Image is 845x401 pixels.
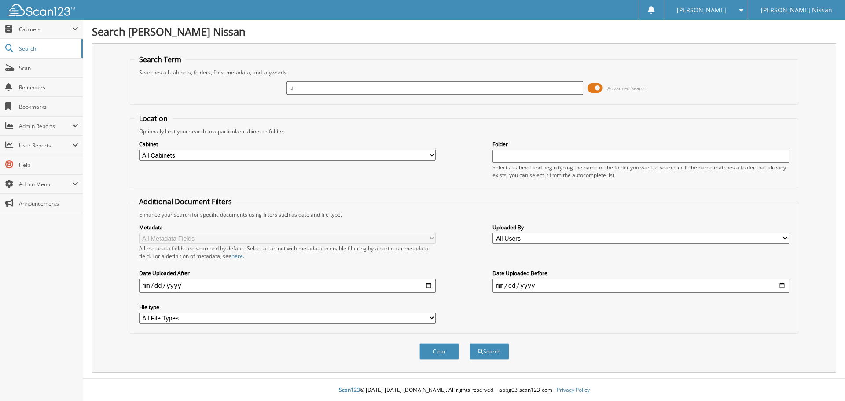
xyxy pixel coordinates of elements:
[231,252,243,260] a: here
[135,55,186,64] legend: Search Term
[607,85,647,92] span: Advanced Search
[19,180,72,188] span: Admin Menu
[19,122,72,130] span: Admin Reports
[19,161,78,169] span: Help
[677,7,726,13] span: [PERSON_NAME]
[492,269,789,277] label: Date Uploaded Before
[419,343,459,360] button: Clear
[135,69,794,76] div: Searches all cabinets, folders, files, metadata, and keywords
[135,114,172,123] legend: Location
[19,103,78,110] span: Bookmarks
[761,7,832,13] span: [PERSON_NAME] Nissan
[135,197,236,206] legend: Additional Document Filters
[19,142,72,149] span: User Reports
[339,386,360,394] span: Scan123
[19,84,78,91] span: Reminders
[470,343,509,360] button: Search
[19,45,77,52] span: Search
[92,24,836,39] h1: Search [PERSON_NAME] Nissan
[139,303,436,311] label: File type
[139,279,436,293] input: start
[19,26,72,33] span: Cabinets
[19,200,78,207] span: Announcements
[492,164,789,179] div: Select a cabinet and begin typing the name of the folder you want to search in. If the name match...
[139,269,436,277] label: Date Uploaded After
[492,279,789,293] input: end
[9,4,75,16] img: scan123-logo-white.svg
[492,140,789,148] label: Folder
[135,211,794,218] div: Enhance your search for specific documents using filters such as date and file type.
[83,379,845,401] div: © [DATE]-[DATE] [DOMAIN_NAME]. All rights reserved | appg03-scan123-com |
[801,359,845,401] iframe: Chat Widget
[139,245,436,260] div: All metadata fields are searched by default. Select a cabinet with metadata to enable filtering b...
[139,140,436,148] label: Cabinet
[135,128,794,135] div: Optionally limit your search to a particular cabinet or folder
[557,386,590,394] a: Privacy Policy
[19,64,78,72] span: Scan
[492,224,789,231] label: Uploaded By
[139,224,436,231] label: Metadata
